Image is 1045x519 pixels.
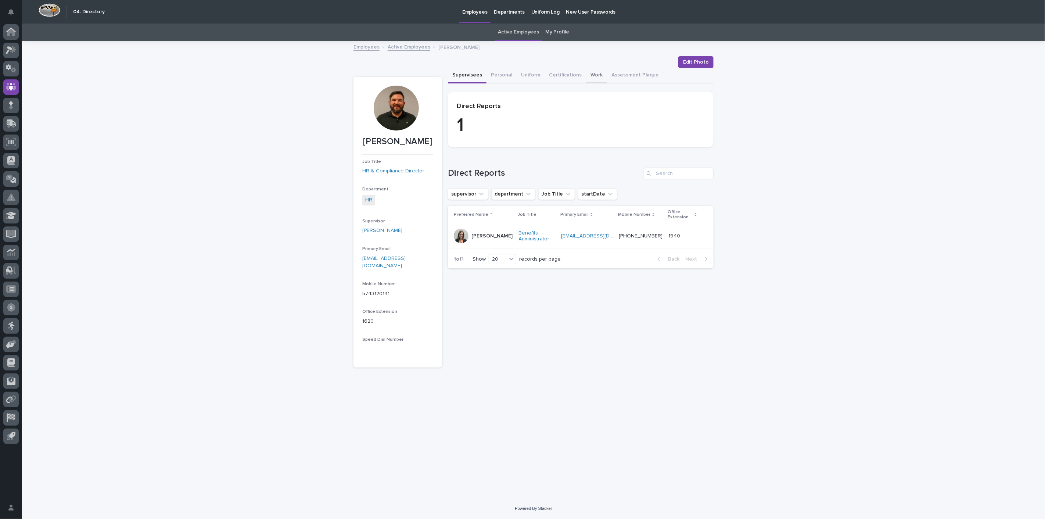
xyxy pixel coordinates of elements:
button: Edit Photo [678,56,714,68]
p: 1940 [668,232,682,239]
button: department [491,188,535,200]
span: Back [664,257,679,262]
p: Mobile Number [618,211,650,219]
button: Back [651,256,682,262]
tr: [PERSON_NAME]Benefits Administrator [EMAIL_ADDRESS][DOMAIN_NAME] [PHONE_NUMBER]19401940 [448,224,714,248]
a: HR & Compliance Director [362,167,424,175]
span: Supervisor [362,219,385,223]
span: Speed Dial Number [362,337,403,342]
button: Next [682,256,714,262]
p: [PERSON_NAME] [362,136,433,147]
a: Benefits Administrator [518,230,555,243]
button: Assessment Plaque [607,68,663,83]
a: Active Employees [388,42,430,51]
p: Show [473,256,486,262]
p: Preferred Name [454,211,488,219]
div: 20 [489,255,507,263]
button: Supervisees [448,68,486,83]
p: records per page [519,256,561,262]
div: Notifications [9,9,19,21]
p: Office Extension [668,208,693,222]
button: Job Title [538,188,575,200]
h1: Direct Reports [448,168,641,179]
a: Active Employees [498,24,539,41]
a: HR [365,196,372,204]
p: Primary Email [560,211,589,219]
p: [PERSON_NAME] [438,43,480,51]
a: Employees [353,42,380,51]
p: Job Title [518,211,536,219]
a: [PHONE_NUMBER] [619,233,662,239]
a: 5743120141 [362,291,389,296]
img: Workspace Logo [39,3,60,17]
button: startDate [578,188,617,200]
p: - [362,345,433,353]
a: [PERSON_NAME] [362,227,402,235]
a: [EMAIL_ADDRESS][DOMAIN_NAME] [362,256,406,269]
button: Uniform [517,68,545,83]
h2: 04. Directory [73,9,105,15]
button: Certifications [545,68,586,83]
p: 1 [457,115,705,137]
span: Office Extension [362,309,397,314]
button: Notifications [3,4,19,20]
input: Search [644,168,714,179]
button: Personal [486,68,517,83]
p: 1620 [362,318,433,325]
span: Mobile Number [362,282,395,286]
button: Work [586,68,607,83]
span: Edit Photo [683,58,709,66]
a: Powered By Stacker [515,506,552,511]
a: My Profile [546,24,569,41]
button: supervisor [448,188,488,200]
p: 1 of 1 [448,250,470,268]
span: Job Title [362,160,381,164]
span: Department [362,187,388,192]
p: [PERSON_NAME] [471,233,513,239]
a: [EMAIL_ADDRESS][DOMAIN_NAME] [561,233,644,239]
p: Direct Reports [457,103,705,111]
span: Next [685,257,701,262]
span: Primary Email [362,247,391,251]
